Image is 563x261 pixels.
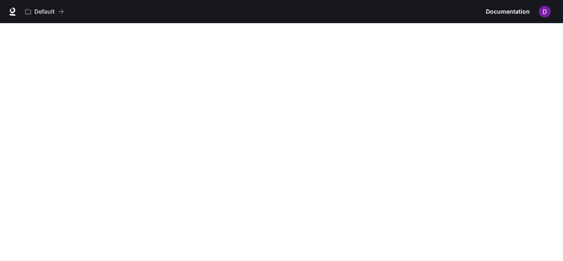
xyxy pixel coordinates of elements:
[483,3,533,20] a: Documentation
[539,6,551,17] img: User avatar
[22,3,68,20] button: All workspaces
[486,7,530,17] span: Documentation
[34,8,55,15] p: Default
[536,3,553,20] button: User avatar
